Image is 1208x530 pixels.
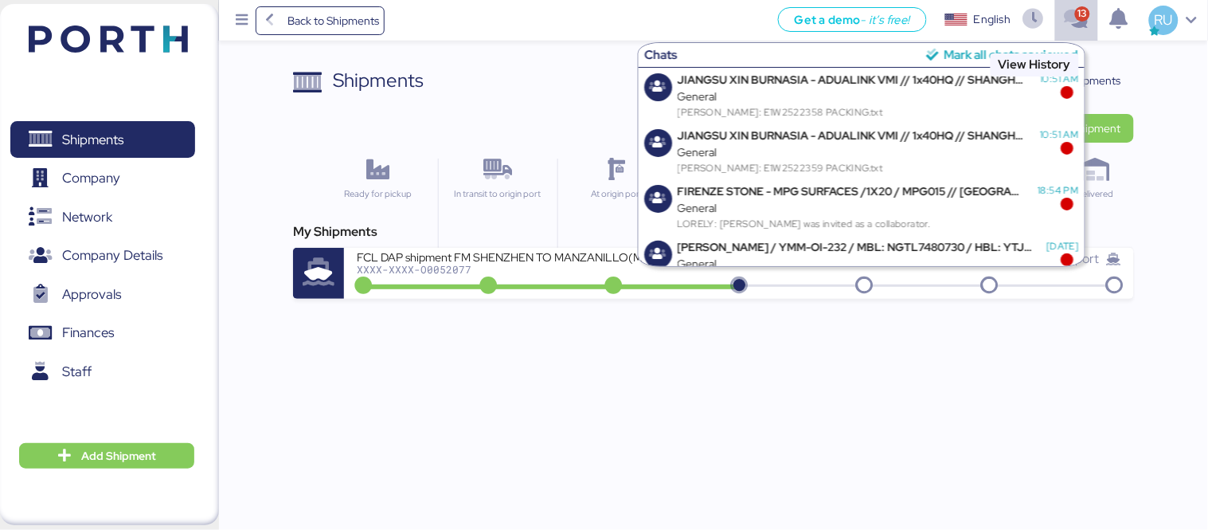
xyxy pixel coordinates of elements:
span: Shipments [62,128,123,151]
div: LORELY: [PERSON_NAME] was invited as a collaborator. [678,218,1026,230]
div: Delivered [1042,187,1147,201]
div: My Shipments [293,222,1134,241]
span: Staff [62,360,92,383]
span: Network [62,206,112,229]
a: Company [10,160,195,197]
div: General [678,146,1028,159]
div: [PERSON_NAME] / YMM-OI-232 / MBL: NGTL7480730 / HBL: YTJTGI100134 / LCL [678,241,1034,254]
span: Finances [62,321,114,344]
button: Add Shipment [19,443,194,469]
a: Back to Shipments [256,6,385,35]
div: [PERSON_NAME]: E1W2522358 PACKING.txt [678,107,1028,118]
span: Add Shipment [1050,119,1121,138]
div: General [678,90,1028,104]
a: Network [10,198,195,235]
div: FCL DAP shipment FM SHENZHEN TO MANZANILLO(MX) WQSE2507X47 [357,249,739,263]
span: In transit to dest. port [980,250,1100,267]
a: Company Details [10,238,195,274]
a: Approvals [10,276,195,312]
div: At origin port [565,187,670,201]
span: Company [62,167,120,190]
div: XXXX-XXXX-O0052077 [357,264,739,275]
div: [PERSON_NAME]: E1W2522359 PACKING.txt [678,163,1028,174]
div: [DATE] [1046,241,1078,252]
div: JIANGSU XIN BURNASIA - ADUALINK VMI // 1x40HQ // SHANGHAI - MANZANILLO / HBL: BYKS25084468SE / MB... [678,73,1028,87]
div: General [678,202,1026,215]
div: Ready for pickup [325,187,431,201]
button: Menu [229,7,256,34]
span: Add Shipment [81,446,156,465]
span: Back to Shipments [287,11,379,30]
div: General [678,257,1034,271]
div: JIANGSU XIN BURNASIA - ADUALINK VMI // 1x40HQ // SHANGHAI - MANZANILLO / HBL: BYKS25084468SE / MB... [678,129,1028,143]
span: RU [1155,10,1173,30]
a: Staff [10,353,195,390]
span: Company Details [62,244,162,267]
div: 10:51 AM [1040,73,1078,84]
a: Finances [10,315,195,351]
div: English [974,11,1011,28]
div: Shipments [334,66,424,95]
div: 10:51 AM [1040,129,1078,140]
div: Chats [644,45,825,64]
div: Mark all chats as viewed [944,45,1078,64]
div: In transit to origin port [445,187,550,201]
div: 18:54 PM [1038,185,1078,196]
span: Approvals [62,283,121,306]
a: Shipments [10,121,195,158]
div: FIRENZE STONE - MPG SURFACES /1X20 / MPG015 // [GEOGRAPHIC_DATA] - [GEOGRAPHIC_DATA] [678,185,1026,198]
